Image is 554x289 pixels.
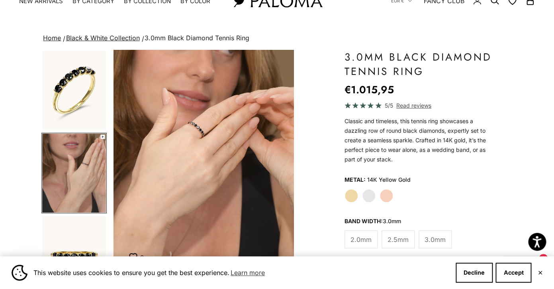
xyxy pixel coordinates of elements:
[495,263,531,283] button: Accept
[367,174,411,186] variant-option-value: 14K Yellow Gold
[41,50,107,130] button: Go to item 3
[129,249,153,265] button: Add to Wishlist
[456,263,493,283] button: Decline
[345,215,401,227] legend: Band Width:
[345,116,493,164] p: Classic and timeless, this tennis ring showcases a dazzling row of round black diamonds, expertly...
[537,270,542,275] button: Close
[42,134,106,212] img: #YellowGold #WhiteGold #RoseGold
[33,267,449,279] span: This website uses cookies to ensure you get the best experience.
[66,34,140,42] a: Black & White Collection
[43,34,61,42] a: Home
[41,33,512,44] nav: breadcrumbs
[388,234,409,245] span: 2.5mm
[42,51,106,130] img: #YellowGold
[114,50,294,273] video: #YellowGold #WhiteGold #RoseGold
[229,267,266,279] a: Learn more
[345,50,493,79] h1: 3.0mm Black Diamond Tennis Ring
[345,82,394,98] sale-price: €1.015,95
[396,101,431,110] span: Read reviews
[345,101,493,110] a: 5/5 Read reviews
[385,101,393,110] span: 5/5
[12,265,27,281] img: Cookie banner
[129,253,140,261] img: wishlist
[383,218,401,224] variant-option-value: 3.0mm
[41,133,107,213] button: Go to item 4
[114,50,294,273] div: Item 4 of 11
[145,34,249,42] span: 3.0mm Black Diamond Tennis Ring
[350,234,372,245] span: 2.0mm
[345,174,366,186] legend: Metal:
[425,234,446,245] span: 3.0mm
